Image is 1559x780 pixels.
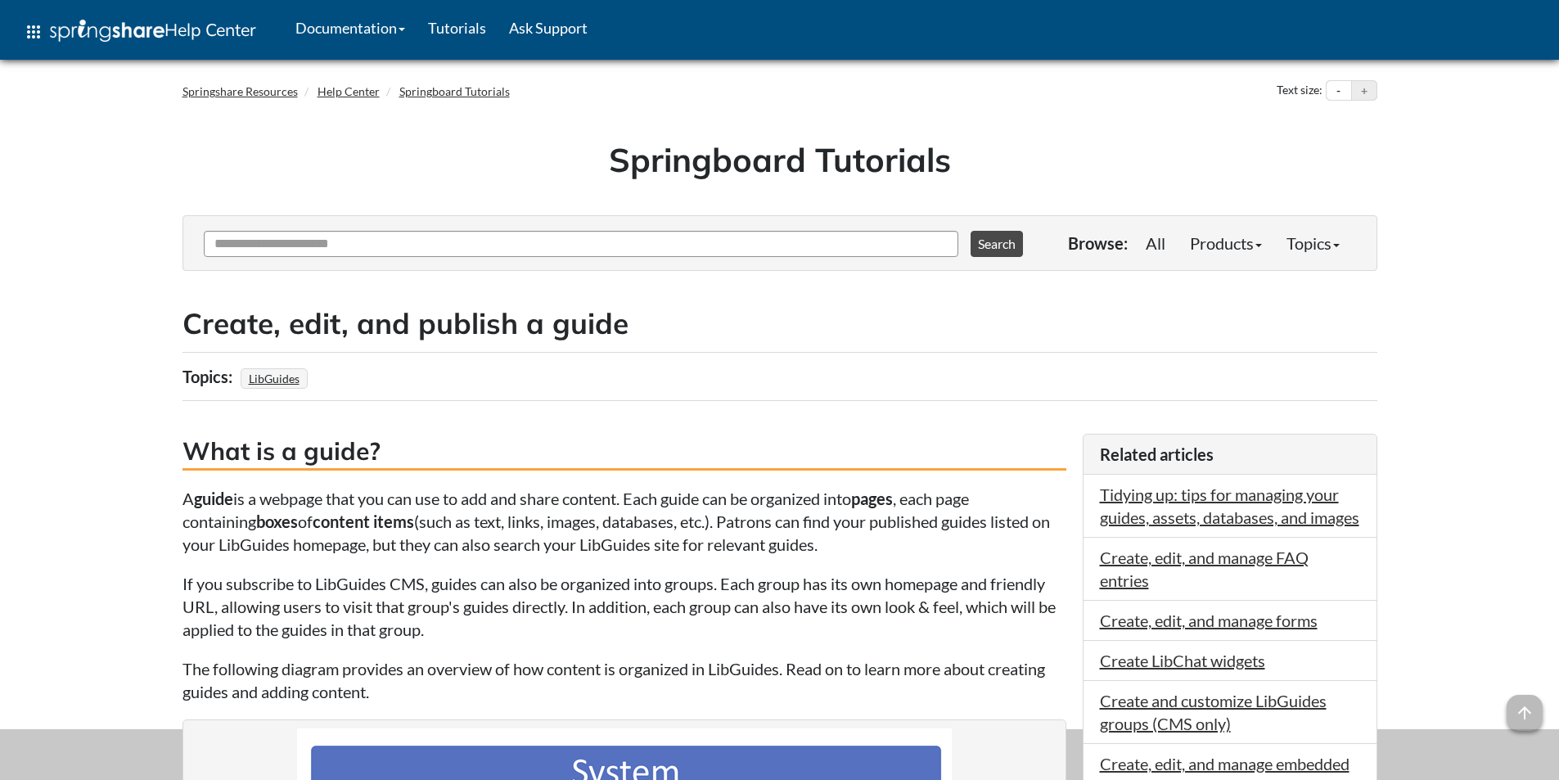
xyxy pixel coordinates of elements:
h1: Springboard Tutorials [195,137,1365,183]
strong: guide [194,489,233,508]
span: apps [24,22,43,42]
a: Springshare Resources [182,84,298,98]
a: Create and customize LibGuides groups (CMS only) [1100,691,1327,733]
h3: What is a guide? [182,434,1066,471]
button: Increase text size [1352,81,1377,101]
strong: content items [313,512,414,531]
a: Create LibChat widgets [1100,651,1265,670]
p: The following diagram provides an overview of how content is organized in LibGuides. Read on to l... [182,657,1066,703]
button: Search [971,231,1023,257]
a: Ask Support [498,7,599,48]
span: Related articles [1100,444,1214,464]
img: Springshare [50,20,164,42]
a: Documentation [284,7,417,48]
a: LibGuides [246,367,302,390]
strong: boxes [256,512,298,531]
span: Help Center [164,19,256,40]
a: Tutorials [417,7,498,48]
div: Topics: [182,361,237,392]
a: Create, edit, and manage forms [1100,611,1318,630]
div: Text size: [1273,80,1326,101]
span: arrow_upward [1507,695,1543,731]
strong: pages [851,489,893,508]
a: arrow_upward [1507,697,1543,716]
h2: Create, edit, and publish a guide [182,304,1377,344]
a: All [1133,227,1178,259]
button: Decrease text size [1327,81,1351,101]
a: apps Help Center [12,7,268,56]
p: If you subscribe to LibGuides CMS, guides can also be organized into groups. Each group has its o... [182,572,1066,641]
p: Browse: [1068,232,1128,255]
a: Help Center [318,84,380,98]
a: Topics [1274,227,1352,259]
a: Springboard Tutorials [399,84,510,98]
div: This site uses cookies as well as records your IP address for usage statistics. [166,742,1394,768]
a: Products [1178,227,1274,259]
p: A is a webpage that you can use to add and share content. Each guide can be organized into , each... [182,487,1066,556]
a: Create, edit, and manage FAQ entries [1100,548,1309,590]
a: Tidying up: tips for managing your guides, assets, databases, and images [1100,485,1359,527]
